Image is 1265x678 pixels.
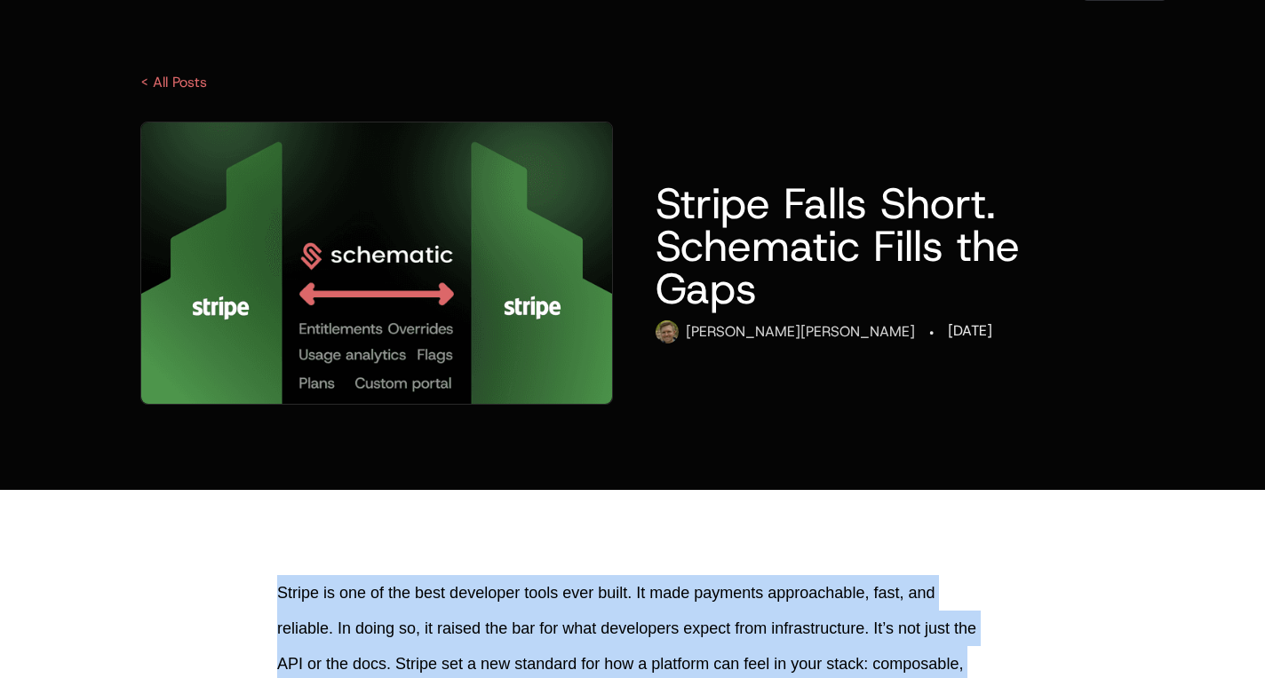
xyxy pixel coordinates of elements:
[948,320,992,342] div: [DATE]
[656,182,1125,310] h1: Stripe Falls Short. Schematic Fills the Gaps
[929,320,934,345] div: ·
[686,321,915,343] div: [PERSON_NAME] [PERSON_NAME]
[141,122,612,404] img: Pillar - Stripe + Schematic
[140,73,207,91] a: < All Posts
[656,320,679,343] img: Ryan Echternacht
